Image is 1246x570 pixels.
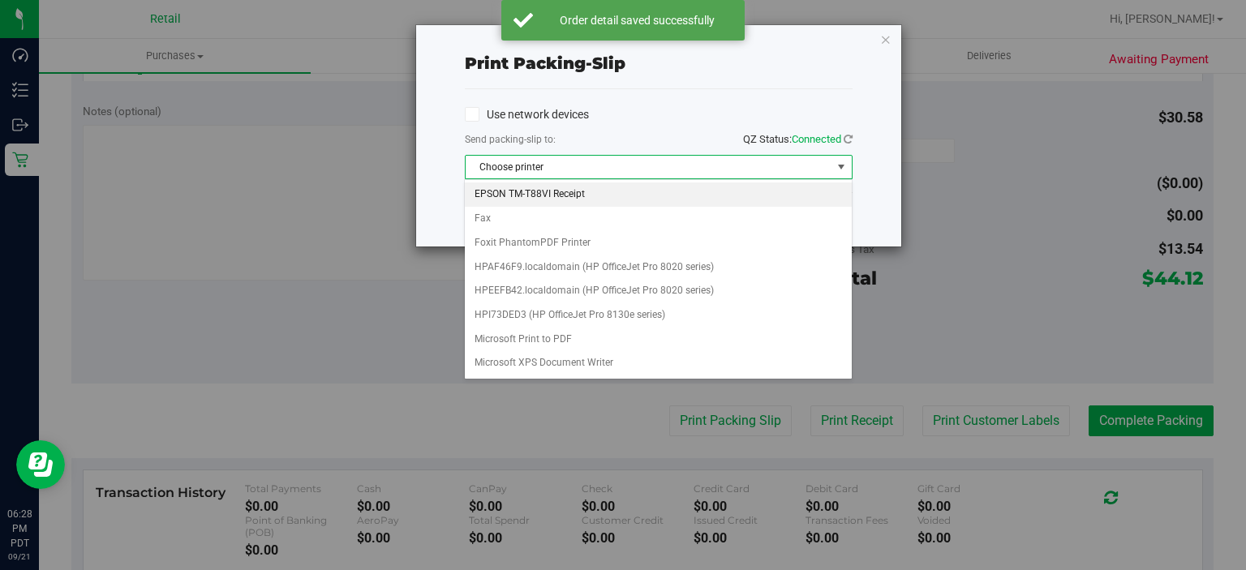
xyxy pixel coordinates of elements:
span: Connected [792,133,841,145]
label: Send packing-slip to: [465,132,556,147]
iframe: Resource center [16,440,65,489]
li: Foxit PhantomPDF Printer [465,231,851,255]
li: EPSON TM-T88VI Receipt [465,182,851,207]
span: select [831,156,851,178]
li: HPAF46F9.localdomain (HP OfficeJet Pro 8020 series) [465,255,851,280]
div: Order detail saved successfully [542,12,733,28]
li: HPEEFB42.localdomain (HP OfficeJet Pro 8020 series) [465,279,851,303]
span: QZ Status: [743,133,853,145]
label: Use network devices [465,106,589,123]
span: Choose printer [466,156,831,178]
span: Print packing-slip [465,54,625,73]
li: HPI73DED3 (HP OfficeJet Pro 8130e series) [465,303,851,328]
li: Fax [465,207,851,231]
li: Microsoft XPS Document Writer [465,351,851,375]
li: Microsoft Print to PDF [465,328,851,352]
